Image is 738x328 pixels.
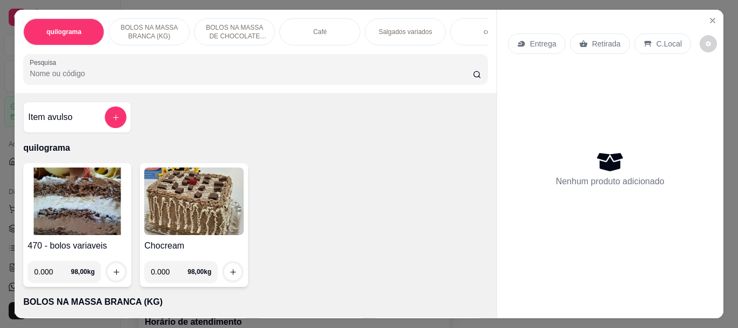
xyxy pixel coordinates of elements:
[46,28,82,36] p: quilograma
[530,38,556,49] p: Entrega
[700,35,717,52] button: decrease-product-quantity
[28,239,127,252] h4: 470 - bolos variaveis
[144,168,244,235] img: product-image
[28,168,127,235] img: product-image
[30,58,60,67] label: Pesquisa
[313,28,327,36] p: Café
[592,38,621,49] p: Retirada
[105,106,126,128] button: add-separate-item
[28,111,72,124] h4: Item avulso
[656,38,682,49] p: C.Local
[23,296,487,309] p: BOLOS NA MASSA BRANCA (KG)
[484,28,498,36] p: copo
[379,28,432,36] p: Salgados variados
[203,23,266,41] p: BOLOS NA MASSA DE CHOCOLATE preço por (KG)
[556,175,665,188] p: Nenhum produto adicionado
[151,261,187,283] input: 0.00
[224,263,241,280] button: increase-product-quantity
[34,261,71,283] input: 0.00
[144,239,244,252] h4: Chocream
[704,12,721,29] button: Close
[118,23,180,41] p: BOLOS NA MASSA BRANCA (KG)
[30,68,473,79] input: Pesquisa
[108,263,125,280] button: increase-product-quantity
[23,142,487,155] p: quilograma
